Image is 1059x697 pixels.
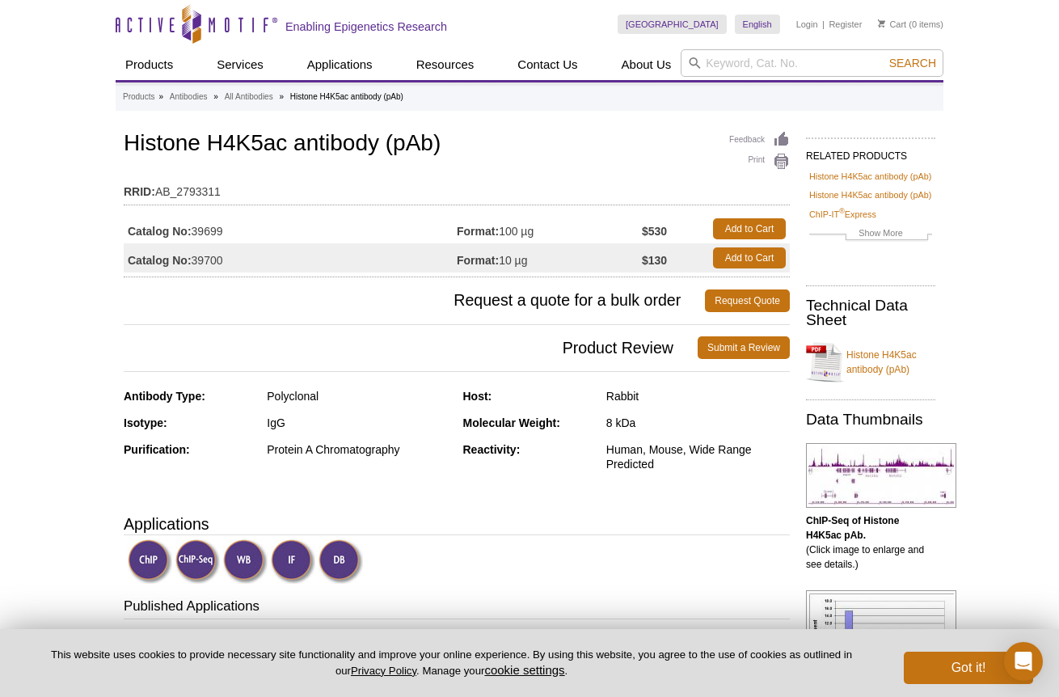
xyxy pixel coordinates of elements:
p: This website uses cookies to provide necessary site functionality and improve your online experie... [26,648,877,678]
img: Dot Blot Validated [319,539,363,584]
li: (0 items) [878,15,943,34]
a: Histone H4K5ac antibody (pAb) [809,188,931,202]
strong: Catalog No: [128,253,192,268]
button: Got it! [904,652,1033,684]
strong: Reactivity: [463,443,521,456]
a: All Antibodies [225,90,273,104]
a: Request Quote [705,289,790,312]
span: Search [889,57,936,70]
h2: Technical Data Sheet [806,298,935,327]
a: Add to Cart [713,247,786,268]
div: Open Intercom Messenger [1004,642,1043,681]
div: IgG [267,416,450,430]
div: Human, Mouse, Wide Range Predicted [606,442,790,471]
a: Contact Us [508,49,587,80]
h2: Data Thumbnails [806,412,935,427]
a: Services [207,49,273,80]
a: Histone H4K5ac antibody (pAb) [809,169,931,184]
a: ChIP-IT®Express [809,207,876,222]
img: Your Cart [878,19,885,27]
strong: Format: [457,253,499,268]
button: Search [884,56,941,70]
a: Resources [407,49,484,80]
img: Histone H4K5ac antibody (pAb) tested by ChIP-Seq. [806,443,956,508]
li: » [279,92,284,101]
strong: Format: [457,224,499,239]
strong: Host: [463,390,492,403]
p: (Click image to enlarge and see details.) [806,513,935,572]
h1: Histone H4K5ac antibody (pAb) [124,131,790,158]
a: Add to Cart [713,218,786,239]
strong: $530 [642,224,667,239]
strong: RRID: [124,184,155,199]
a: Register [829,19,862,30]
a: Show More [809,226,932,244]
strong: Antibody Type: [124,390,205,403]
strong: Molecular Weight: [463,416,560,429]
a: [GEOGRAPHIC_DATA] [618,15,727,34]
img: Immunofluorescence Validated [271,539,315,584]
a: English [735,15,780,34]
li: | [822,15,825,34]
span: Request a quote for a bulk order [124,289,705,312]
a: About Us [612,49,681,80]
td: 100 µg [457,214,642,243]
strong: Catalog No: [128,224,192,239]
a: Feedback [729,131,790,149]
img: Western Blot Validated [223,539,268,584]
li: Histone H4K5ac antibody (pAb) [290,92,403,101]
b: ChIP-Seq of Histone H4K5ac pAb. [806,515,899,541]
a: Submit a Review [698,336,790,359]
li: » [158,92,163,101]
img: ChIP-Seq Validated [175,539,220,584]
li: » [213,92,218,101]
div: 8 kDa [606,416,790,430]
td: 39699 [124,214,457,243]
h2: RELATED PRODUCTS [806,137,935,167]
div: Polyclonal [267,389,450,403]
img: Histone H4K5ac antibody (pAb) tested by ChIP. [806,590,956,690]
span: Product Review [124,336,698,359]
h3: Applications [124,512,790,536]
a: Login [796,19,818,30]
img: ChIP Validated [128,539,172,584]
button: cookie settings [484,663,564,677]
a: Products [116,49,183,80]
strong: Purification: [124,443,190,456]
a: Histone H4K5ac antibody (pAb) [806,338,935,387]
input: Keyword, Cat. No. [681,49,943,77]
div: Protein A Chromatography [267,442,450,457]
a: Applications [297,49,382,80]
a: Antibodies [170,90,208,104]
td: 39700 [124,243,457,272]
a: Print [729,153,790,171]
a: Products [123,90,154,104]
h2: Enabling Epigenetics Research [285,19,447,34]
a: Cart [878,19,906,30]
div: Rabbit [606,389,790,403]
a: Privacy Policy [351,665,416,677]
strong: Isotype: [124,416,167,429]
h3: Published Applications [124,597,790,619]
td: AB_2793311 [124,175,790,201]
td: 10 µg [457,243,642,272]
sup: ® [839,207,845,215]
strong: $130 [642,253,667,268]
